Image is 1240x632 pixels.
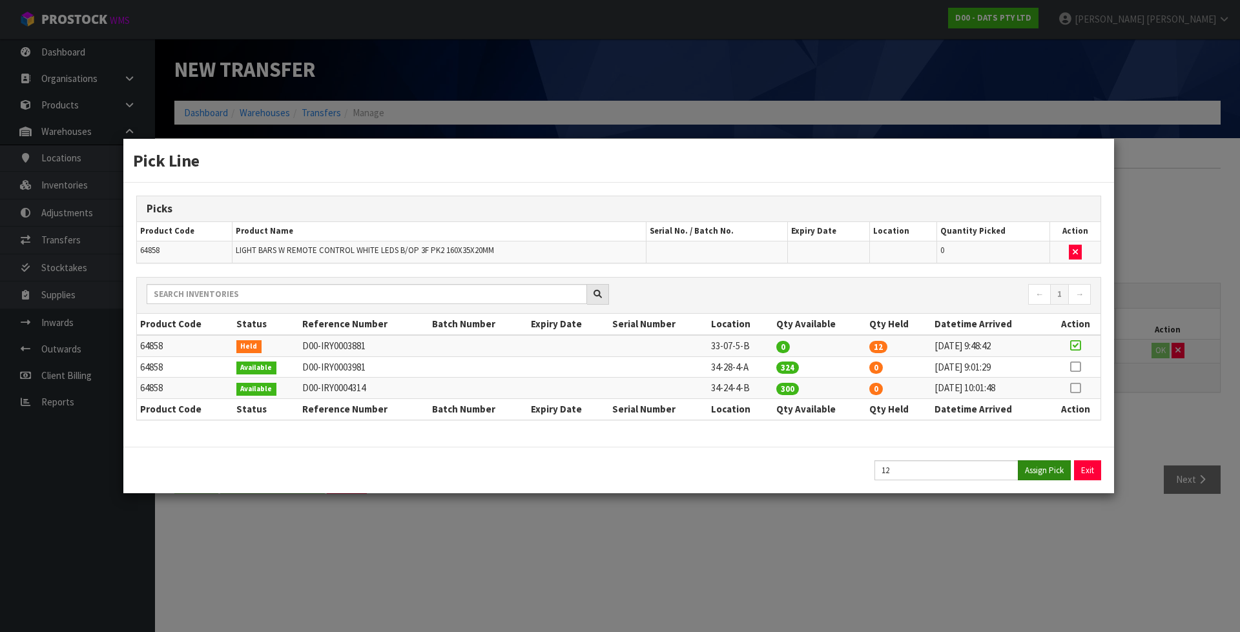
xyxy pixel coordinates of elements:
[137,222,232,241] th: Product Code
[609,314,708,334] th: Serial Number
[931,335,1050,356] td: [DATE] 9:48:42
[299,314,429,334] th: Reference Number
[931,399,1050,420] th: Datetime Arrived
[137,378,233,399] td: 64858
[1074,460,1101,480] button: Exit
[937,222,1050,241] th: Quantity Picked
[869,383,883,395] span: 0
[137,335,233,356] td: 64858
[1050,314,1100,334] th: Action
[140,245,160,256] span: 64858
[236,340,262,353] span: Held
[236,245,494,256] span: LIGHT BARS W REMOTE CONTROL WHITE LEDS B/OP 3F PK2 160X35X20MM
[299,356,429,378] td: D00-IRY0003981
[866,399,931,420] th: Qty Held
[147,284,587,304] input: Search inventories
[874,460,1018,480] input: Quantity Picked
[708,399,773,420] th: Location
[708,314,773,334] th: Location
[299,335,429,356] td: D00-IRY0003881
[931,356,1050,378] td: [DATE] 9:01:29
[1049,222,1100,241] th: Action
[137,314,233,334] th: Product Code
[1050,399,1100,420] th: Action
[773,314,866,334] th: Qty Available
[1028,284,1051,305] a: ←
[866,314,931,334] th: Qty Held
[628,284,1091,307] nav: Page navigation
[233,314,300,334] th: Status
[133,148,1104,172] h3: Pick Line
[236,362,277,374] span: Available
[776,383,799,395] span: 300
[232,222,646,241] th: Product Name
[708,378,773,399] td: 34-24-4-B
[776,341,790,353] span: 0
[429,314,528,334] th: Batch Number
[940,245,944,256] span: 0
[788,222,869,241] th: Expiry Date
[1068,284,1091,305] a: →
[869,222,936,241] th: Location
[609,399,708,420] th: Serial Number
[646,222,788,241] th: Serial No. / Batch No.
[869,341,887,353] span: 12
[233,399,300,420] th: Status
[776,362,799,374] span: 324
[528,314,609,334] th: Expiry Date
[429,399,528,420] th: Batch Number
[137,399,233,420] th: Product Code
[299,378,429,399] td: D00-IRY0004314
[869,362,883,374] span: 0
[708,335,773,356] td: 33-07-5-B
[1050,284,1069,305] a: 1
[708,356,773,378] td: 34-28-4-A
[137,356,233,378] td: 64858
[931,378,1050,399] td: [DATE] 10:01:48
[299,399,429,420] th: Reference Number
[528,399,609,420] th: Expiry Date
[236,383,277,396] span: Available
[147,203,1091,215] h3: Picks
[931,314,1050,334] th: Datetime Arrived
[1018,460,1071,480] button: Assign Pick
[773,399,866,420] th: Qty Available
